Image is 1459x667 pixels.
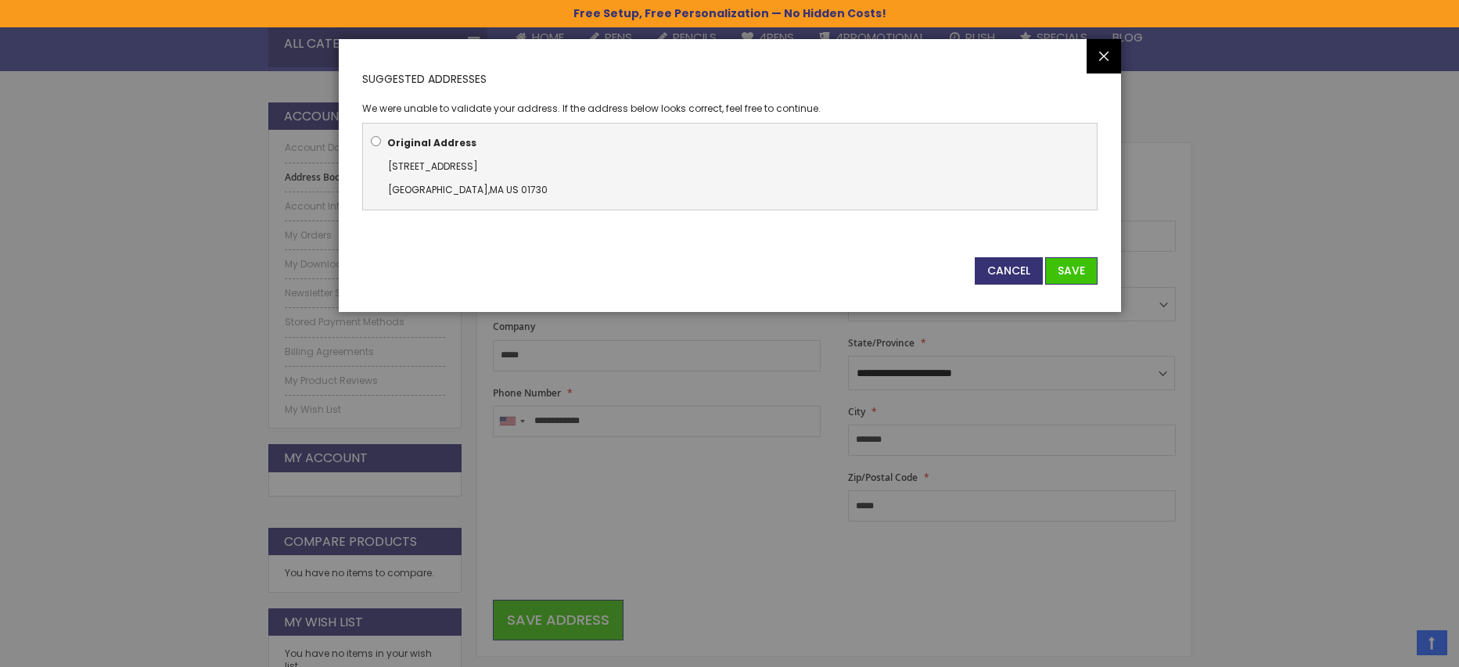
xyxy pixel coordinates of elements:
[506,183,519,196] span: US
[1045,257,1098,285] button: Save
[490,183,504,196] span: MA
[987,263,1030,278] span: Cancel
[362,102,1098,115] p: We were unable to validate your address. If the address below looks correct, feel free to continue.
[388,183,488,196] span: [GEOGRAPHIC_DATA]
[521,183,548,196] span: 01730
[371,155,1089,202] div: ,
[362,71,487,87] span: Suggested Addresses
[975,257,1043,285] button: Cancel
[387,136,476,149] b: Original Address
[388,160,478,173] span: [STREET_ADDRESS]
[1058,263,1085,278] span: Save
